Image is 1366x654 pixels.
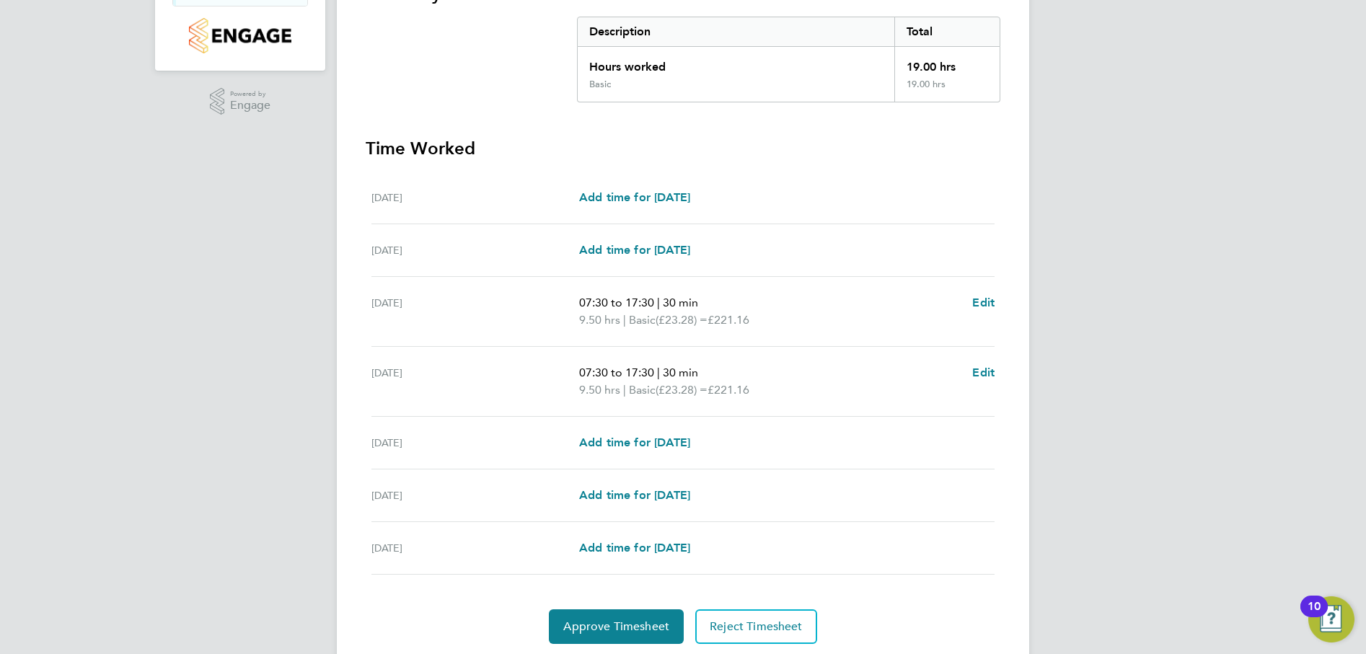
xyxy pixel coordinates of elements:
div: 10 [1308,606,1321,625]
span: Add time for [DATE] [579,190,690,204]
a: Add time for [DATE] [579,189,690,206]
span: Add time for [DATE] [579,436,690,449]
span: 30 min [663,296,698,309]
div: Hours worked [578,47,894,79]
span: | [657,296,660,309]
img: countryside-properties-logo-retina.png [189,18,291,53]
span: Add time for [DATE] [579,541,690,554]
a: Add time for [DATE] [579,434,690,451]
a: Edit [972,294,995,311]
div: 19.00 hrs [894,47,1000,79]
a: Add time for [DATE] [579,539,690,557]
button: Open Resource Center, 10 new notifications [1308,596,1354,642]
div: [DATE] [371,364,579,399]
div: Summary [577,17,1000,102]
div: Total [894,17,1000,46]
span: £221.16 [708,313,749,327]
h3: Time Worked [366,137,1000,160]
span: | [623,313,626,327]
span: Add time for [DATE] [579,243,690,257]
button: Approve Timesheet [549,609,684,644]
span: Edit [972,366,995,379]
span: 9.50 hrs [579,313,620,327]
button: Reject Timesheet [695,609,817,644]
span: Add time for [DATE] [579,488,690,502]
span: Powered by [230,88,270,100]
span: 9.50 hrs [579,383,620,397]
span: Edit [972,296,995,309]
a: Add time for [DATE] [579,242,690,259]
span: Basic [629,311,656,329]
span: (£23.28) = [656,313,708,327]
div: [DATE] [371,189,579,206]
span: Approve Timesheet [563,619,669,634]
span: 07:30 to 17:30 [579,366,654,379]
span: 30 min [663,366,698,379]
div: [DATE] [371,539,579,557]
div: Description [578,17,894,46]
span: | [623,383,626,397]
span: Basic [629,381,656,399]
span: Reject Timesheet [710,619,803,634]
div: Basic [589,79,611,90]
span: £221.16 [708,383,749,397]
a: Go to home page [172,18,308,53]
a: Edit [972,364,995,381]
span: Engage [230,100,270,112]
div: 19.00 hrs [894,79,1000,102]
a: Add time for [DATE] [579,487,690,504]
a: Powered byEngage [210,88,271,115]
div: [DATE] [371,434,579,451]
span: | [657,366,660,379]
div: [DATE] [371,487,579,504]
span: (£23.28) = [656,383,708,397]
div: [DATE] [371,242,579,259]
span: 07:30 to 17:30 [579,296,654,309]
div: [DATE] [371,294,579,329]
